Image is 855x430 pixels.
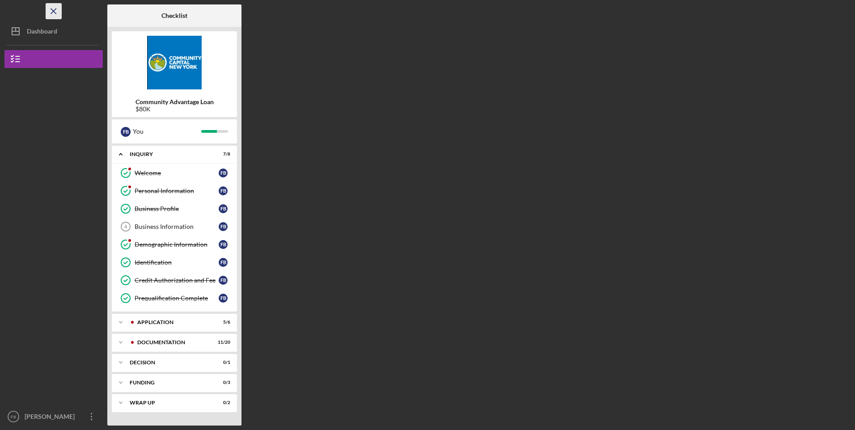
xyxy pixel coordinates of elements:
[130,380,208,385] div: Funding
[214,340,230,345] div: 11 / 20
[27,22,57,42] div: Dashboard
[219,240,228,249] div: F B
[130,360,208,365] div: Decision
[219,186,228,195] div: F B
[135,259,219,266] div: Identification
[135,205,219,212] div: Business Profile
[219,222,228,231] div: F B
[135,187,219,194] div: Personal Information
[214,360,230,365] div: 0 / 1
[137,340,208,345] div: Documentation
[161,12,187,19] b: Checklist
[219,258,228,267] div: F B
[112,36,237,89] img: Product logo
[214,152,230,157] div: 7 / 8
[116,164,233,182] a: WelcomeFB
[219,276,228,285] div: F B
[124,224,127,229] tspan: 4
[219,294,228,303] div: F B
[214,380,230,385] div: 0 / 3
[137,320,208,325] div: Application
[135,241,219,248] div: Demographic Information
[116,289,233,307] a: Prequalification CompleteFB
[214,400,230,405] div: 0 / 2
[130,152,208,157] div: Inquiry
[116,253,233,271] a: IdentificationFB
[219,169,228,177] div: F B
[135,295,219,302] div: Prequalification Complete
[116,236,233,253] a: Demographic InformationFB
[135,277,219,284] div: Credit Authorization and Fee
[116,218,233,236] a: 4Business InformationFB
[214,320,230,325] div: 5 / 6
[219,204,228,213] div: F B
[130,400,208,405] div: Wrap up
[135,223,219,230] div: Business Information
[135,105,214,113] div: $80K
[11,414,16,419] text: FB
[116,182,233,200] a: Personal InformationFB
[135,98,214,105] b: Community Advantage Loan
[4,408,103,426] button: FB[PERSON_NAME] De La [PERSON_NAME]
[135,169,219,177] div: Welcome
[116,200,233,218] a: Business ProfileFB
[121,127,131,137] div: F B
[4,22,103,40] button: Dashboard
[116,271,233,289] a: Credit Authorization and FeeFB
[133,124,201,139] div: You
